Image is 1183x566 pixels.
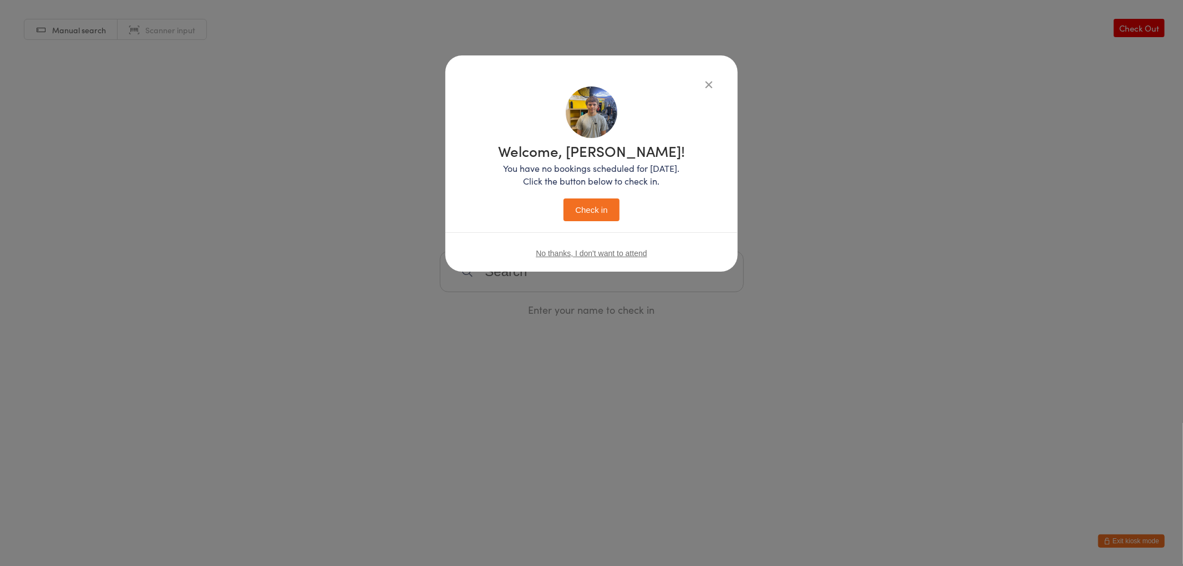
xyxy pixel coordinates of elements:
h1: Welcome, [PERSON_NAME]! [498,144,685,158]
p: You have no bookings scheduled for [DATE]. Click the button below to check in. [498,162,685,187]
img: image1740791015.png [566,86,617,138]
button: No thanks, I don't want to attend [536,249,647,258]
button: Check in [563,198,619,221]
